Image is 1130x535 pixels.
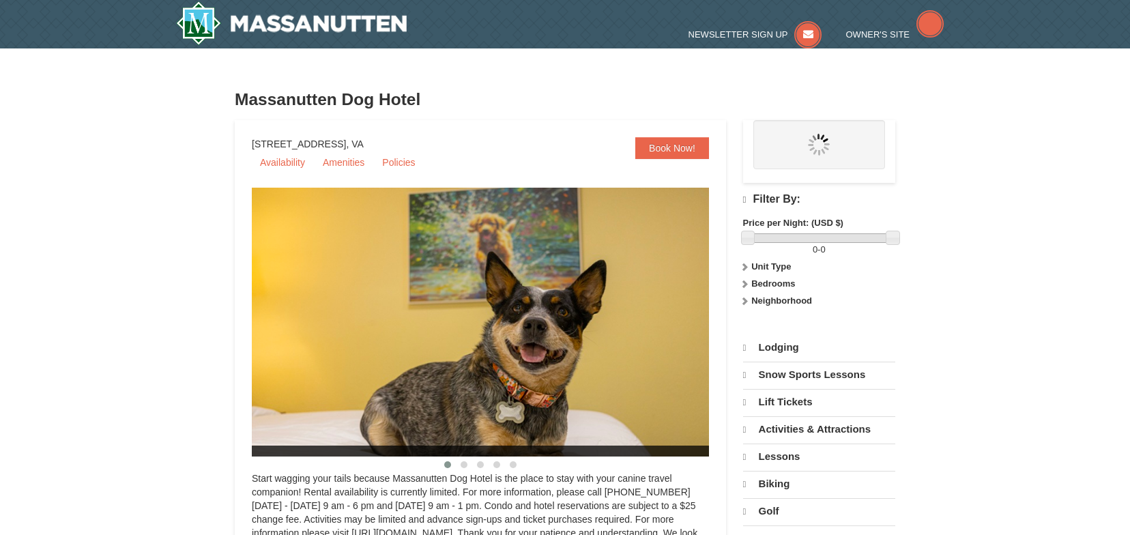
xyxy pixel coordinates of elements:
img: 27428181-5-81c892a3.jpg [252,188,743,457]
strong: Price per Night: (USD $) [743,218,843,228]
a: Availability [252,152,313,173]
a: Golf [743,498,895,524]
span: Owner's Site [846,29,910,40]
a: Amenities [315,152,373,173]
a: Lodging [743,335,895,360]
span: Newsletter Sign Up [689,29,788,40]
span: 0 [813,244,817,255]
strong: Neighborhood [751,295,812,306]
a: Book Now! [635,137,709,159]
a: Massanutten Resort [176,1,407,45]
img: wait.gif [808,134,830,156]
a: Newsletter Sign Up [689,29,822,40]
a: Policies [374,152,423,173]
a: Activities & Attractions [743,416,895,442]
img: Massanutten Resort Logo [176,1,407,45]
h3: Massanutten Dog Hotel [235,86,895,113]
strong: Unit Type [751,261,791,272]
a: Lessons [743,444,895,469]
h4: Filter By: [743,193,895,206]
label: - [743,243,895,257]
a: Owner's Site [846,29,944,40]
a: Biking [743,471,895,497]
a: Snow Sports Lessons [743,362,895,388]
strong: Bedrooms [751,278,795,289]
a: Lift Tickets [743,389,895,415]
span: 0 [820,244,825,255]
